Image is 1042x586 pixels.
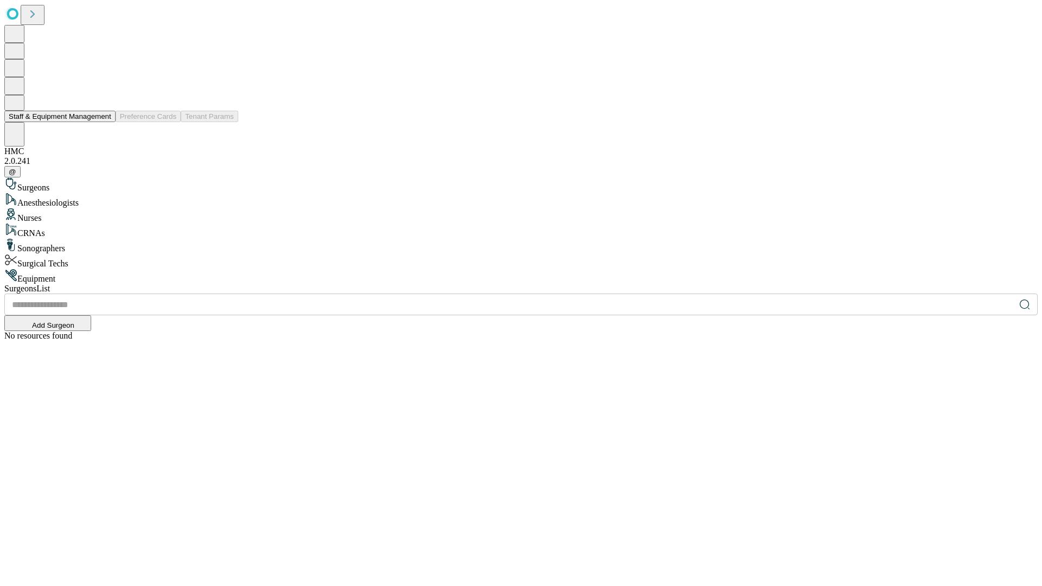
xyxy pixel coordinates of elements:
[4,208,1038,223] div: Nurses
[4,146,1038,156] div: HMC
[4,253,1038,269] div: Surgical Techs
[32,321,74,329] span: Add Surgeon
[9,168,16,176] span: @
[181,111,238,122] button: Tenant Params
[4,331,1038,341] div: No resources found
[4,193,1038,208] div: Anesthesiologists
[4,223,1038,238] div: CRNAs
[4,111,116,122] button: Staff & Equipment Management
[4,177,1038,193] div: Surgeons
[4,166,21,177] button: @
[4,269,1038,284] div: Equipment
[4,156,1038,166] div: 2.0.241
[4,238,1038,253] div: Sonographers
[4,315,91,331] button: Add Surgeon
[116,111,181,122] button: Preference Cards
[4,284,1038,294] div: Surgeons List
